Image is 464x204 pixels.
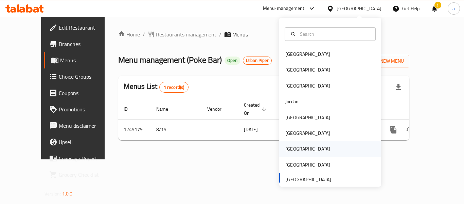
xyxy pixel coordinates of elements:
td: 1245179 [118,119,151,140]
div: [GEOGRAPHIC_DATA] [285,82,330,90]
a: Choice Groups [44,68,119,85]
h2: Menus List [124,81,189,93]
a: Menus [44,52,119,68]
span: Menu management ( Poke Bar ) [118,52,222,67]
a: Promotions [44,101,119,117]
td: 8/15 [151,119,202,140]
div: Open [225,57,240,65]
span: Add New Menu [362,57,404,65]
span: Name [156,105,177,113]
a: Restaurants management [148,30,216,38]
span: Choice Groups [59,73,113,81]
span: a [452,5,455,12]
a: Home [118,30,140,38]
span: Menus [60,56,113,64]
a: Coverage Report [44,150,119,167]
div: [GEOGRAPHIC_DATA] [337,5,381,12]
button: Add New Menu [357,55,409,67]
span: ID [124,105,137,113]
li: / [143,30,145,38]
span: Grocery Checklist [59,171,113,179]
div: [GEOGRAPHIC_DATA] [285,114,330,121]
div: [GEOGRAPHIC_DATA] [285,50,330,58]
div: Export file [390,79,407,95]
span: Upsell [59,138,113,146]
span: [DATE] [244,125,258,134]
span: Vendor [207,105,230,113]
a: Coupons [44,85,119,101]
a: Edit Restaurant [44,19,119,36]
span: Open [225,58,240,63]
span: Menu disclaimer [59,122,113,130]
span: 1 record(s) [160,84,189,91]
a: Upsell [44,134,119,150]
span: Branches [59,40,113,48]
li: / [219,30,221,38]
span: Coverage Report [59,154,113,162]
span: Promotions [59,105,113,113]
a: Grocery Checklist [44,167,119,183]
span: Edit Restaurant [59,23,113,32]
div: [GEOGRAPHIC_DATA] [285,145,330,153]
div: [GEOGRAPHIC_DATA] [285,161,330,169]
div: Menu-management [263,4,305,13]
span: Created On [244,101,268,117]
span: Coupons [59,89,113,97]
span: Urban Piper [243,58,271,63]
input: Search [297,30,371,38]
button: more [385,122,401,138]
nav: breadcrumb [118,30,409,38]
a: Menu disclaimer [44,117,119,134]
div: [GEOGRAPHIC_DATA] [285,129,330,137]
span: 1.0.0 [62,189,73,198]
span: Restaurants management [156,30,216,38]
a: Branches [44,36,119,52]
span: Menus [232,30,248,38]
span: Version: [44,189,61,198]
div: Jordan [285,98,299,105]
div: [GEOGRAPHIC_DATA] [285,66,330,74]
